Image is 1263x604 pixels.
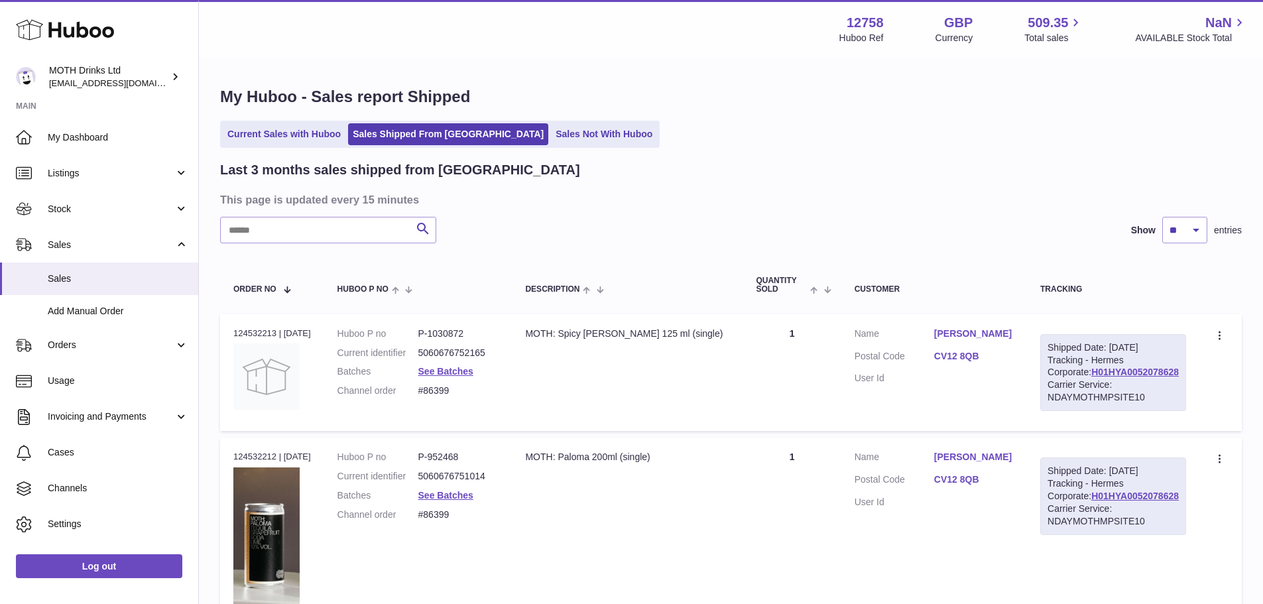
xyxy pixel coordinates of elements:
dt: Batches [337,365,418,378]
div: Tracking - Hermes Corporate: [1040,334,1186,411]
dt: Name [855,451,934,467]
span: [EMAIL_ADDRESS][DOMAIN_NAME] [49,78,195,88]
div: Huboo Ref [839,32,884,44]
td: 1 [743,314,841,431]
dt: Postal Code [855,350,934,366]
h3: This page is updated every 15 minutes [220,192,1238,207]
dt: Huboo P no [337,451,418,463]
span: Sales [48,272,188,285]
a: CV12 8QB [934,350,1014,363]
span: Orders [48,339,174,351]
img: internalAdmin-12758@internal.huboo.com [16,67,36,87]
img: no-photo.jpg [233,343,300,410]
dt: Postal Code [855,473,934,489]
dd: 5060676751014 [418,470,499,483]
h1: My Huboo - Sales report Shipped [220,86,1242,107]
span: Stock [48,203,174,215]
dd: 5060676752165 [418,347,499,359]
div: Currency [935,32,973,44]
span: Huboo P no [337,285,389,294]
a: CV12 8QB [934,473,1014,486]
a: Current Sales with Huboo [223,123,345,145]
span: 509.35 [1028,14,1068,32]
span: Total sales [1024,32,1083,44]
span: Cases [48,446,188,459]
dt: Name [855,328,934,343]
span: Channels [48,482,188,495]
span: Order No [233,285,276,294]
div: Carrier Service: NDAYMOTHMPSITE10 [1048,379,1179,404]
label: Show [1131,224,1156,237]
dt: Channel order [337,385,418,397]
a: Log out [16,554,182,578]
div: MOTH Drinks Ltd [49,64,168,90]
strong: GBP [944,14,973,32]
span: Add Manual Order [48,305,188,318]
span: Usage [48,375,188,387]
dd: #86399 [418,509,499,521]
a: See Batches [418,490,473,501]
dt: Current identifier [337,347,418,359]
a: H01HYA0052078628 [1091,491,1179,501]
div: 124532213 | [DATE] [233,328,311,339]
dt: Channel order [337,509,418,521]
a: H01HYA0052078628 [1091,367,1179,377]
dt: Huboo P no [337,328,418,340]
a: NaN AVAILABLE Stock Total [1135,14,1247,44]
a: Sales Not With Huboo [551,123,657,145]
h2: Last 3 months sales shipped from [GEOGRAPHIC_DATA] [220,161,580,179]
span: Settings [48,518,188,530]
a: Sales Shipped From [GEOGRAPHIC_DATA] [348,123,548,145]
a: [PERSON_NAME] [934,328,1014,340]
div: Customer [855,285,1014,294]
div: Shipped Date: [DATE] [1048,465,1179,477]
a: 509.35 Total sales [1024,14,1083,44]
div: Carrier Service: NDAYMOTHMPSITE10 [1048,503,1179,528]
dd: P-1030872 [418,328,499,340]
dt: User Id [855,496,934,509]
div: 124532212 | [DATE] [233,451,311,463]
span: Invoicing and Payments [48,410,174,423]
div: MOTH: Spicy [PERSON_NAME] 125 ml (single) [525,328,729,340]
span: NaN [1205,14,1232,32]
a: See Batches [418,366,473,377]
div: Tracking - Hermes Corporate: [1040,457,1186,534]
span: My Dashboard [48,131,188,144]
span: entries [1214,224,1242,237]
span: Quantity Sold [756,276,807,294]
span: Listings [48,167,174,180]
dd: P-952468 [418,451,499,463]
div: Shipped Date: [DATE] [1048,341,1179,354]
a: [PERSON_NAME] [934,451,1014,463]
dt: User Id [855,372,934,385]
dt: Current identifier [337,470,418,483]
div: Tracking [1040,285,1186,294]
dt: Batches [337,489,418,502]
span: Sales [48,239,174,251]
dd: #86399 [418,385,499,397]
span: Description [525,285,579,294]
div: MOTH: Paloma 200ml (single) [525,451,729,463]
strong: 12758 [847,14,884,32]
span: AVAILABLE Stock Total [1135,32,1247,44]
